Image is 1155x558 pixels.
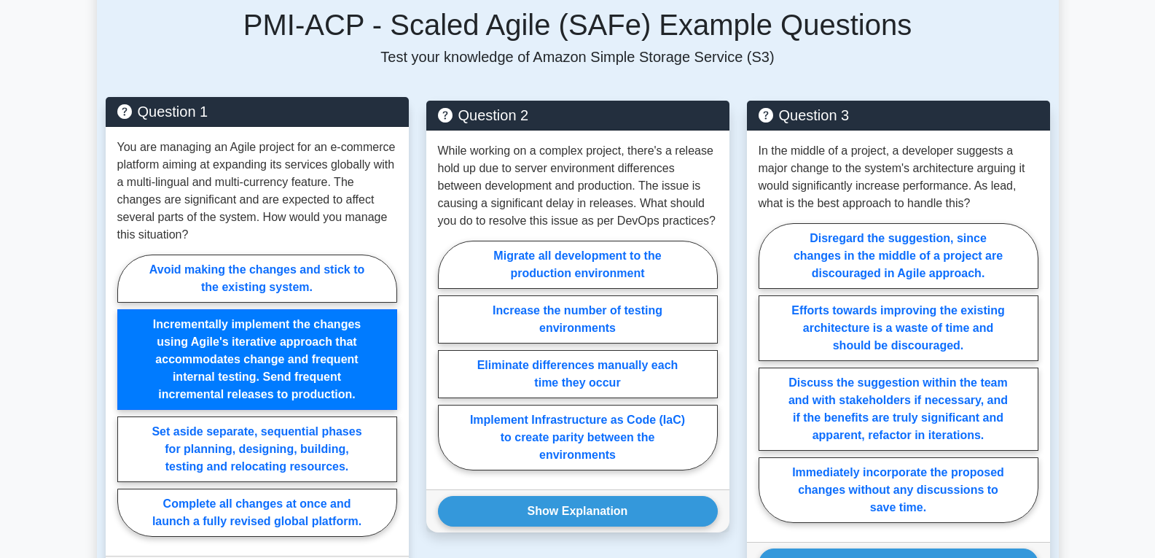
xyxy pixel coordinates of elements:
label: Incrementally implement the changes using Agile's iterative approach that accommodates change and... [117,309,397,410]
p: In the middle of a project, a developer suggests a major change to the system's architecture argu... [759,142,1038,212]
label: Eliminate differences manually each time they occur [438,350,718,398]
button: Show Explanation [438,496,718,527]
h5: Question 1 [117,103,397,120]
label: Complete all changes at once and launch a fully revised global platform. [117,489,397,537]
h5: Question 2 [438,106,718,124]
label: Migrate all development to the production environment [438,241,718,289]
label: Disregard the suggestion, since changes in the middle of a project are discouraged in Agile appro... [759,223,1038,289]
label: Immediately incorporate the proposed changes without any discussions to save time. [759,457,1038,523]
h5: PMI-ACP - Scaled Agile (SAFe) Example Questions [106,7,1050,42]
label: Discuss the suggestion within the team and with stakeholders if necessary, and if the benefits ar... [759,368,1038,451]
p: You are managing an Agile project for an e-commerce platform aiming at expanding its services glo... [117,139,397,244]
label: Increase the number of testing environments [438,295,718,344]
label: Efforts towards improving the existing architecture is a waste of time and should be discouraged. [759,295,1038,361]
label: Implement Infrastructure as Code (IaC) to create parity between the environments [438,405,718,470]
label: Set aside separate, sequential phases for planning, designing, building, testing and relocating r... [117,416,397,482]
label: Avoid making the changes and stick to the existing system. [117,255,397,303]
h5: Question 3 [759,106,1038,124]
p: Test your knowledge of Amazon Simple Storage Service (S3) [106,48,1050,66]
p: While working on a complex project, there's a release hold up due to server environment differenc... [438,142,718,230]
